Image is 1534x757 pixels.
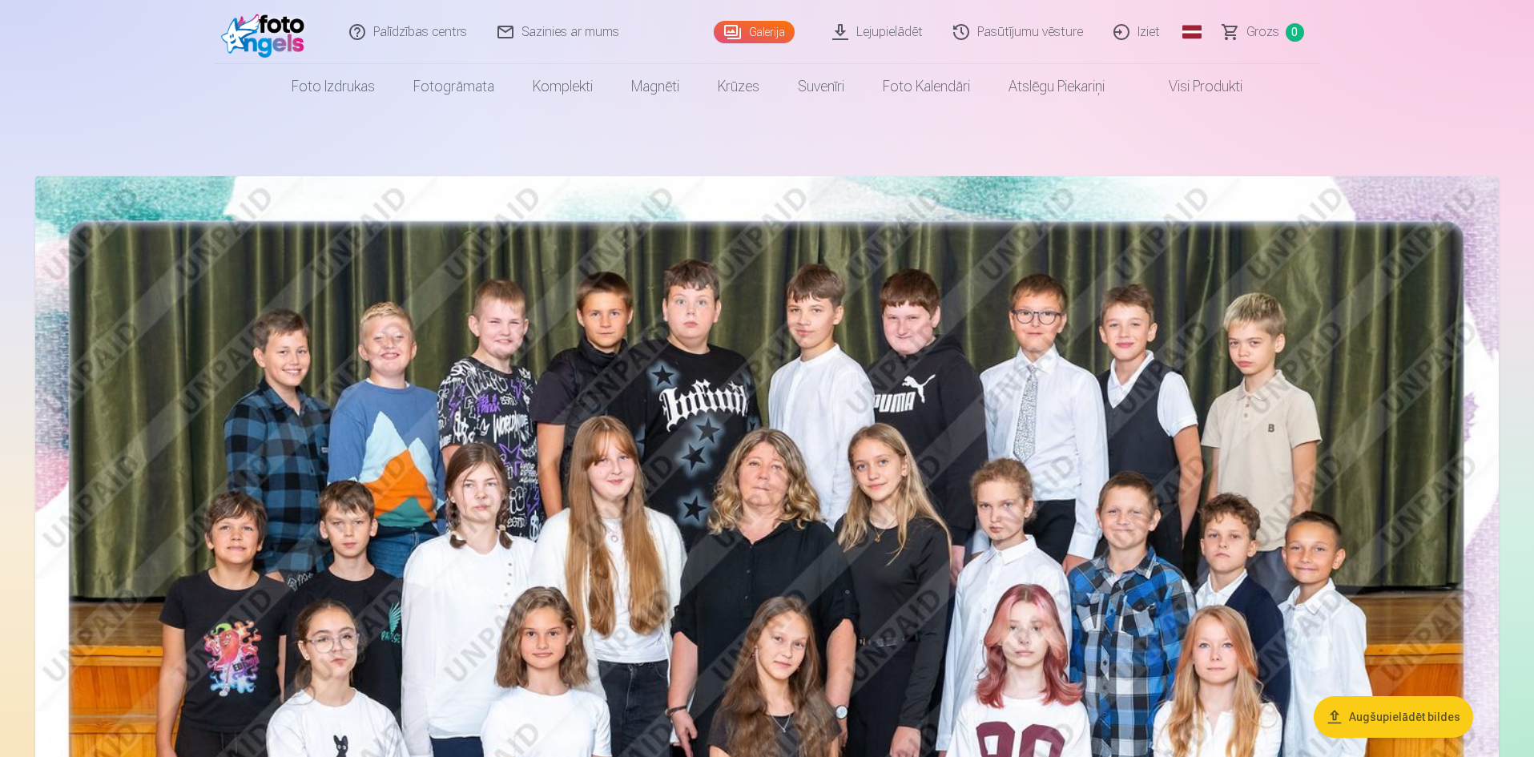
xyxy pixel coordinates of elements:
img: /fa1 [221,6,313,58]
span: 0 [1286,23,1304,42]
span: Grozs [1246,22,1279,42]
a: Atslēgu piekariņi [989,64,1124,109]
button: Augšupielādēt bildes [1314,696,1473,738]
a: Magnēti [612,64,699,109]
a: Foto izdrukas [272,64,394,109]
a: Komplekti [513,64,612,109]
a: Suvenīri [779,64,864,109]
a: Foto kalendāri [864,64,989,109]
a: Galerija [714,21,795,43]
a: Visi produkti [1124,64,1262,109]
a: Fotogrāmata [394,64,513,109]
a: Krūzes [699,64,779,109]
